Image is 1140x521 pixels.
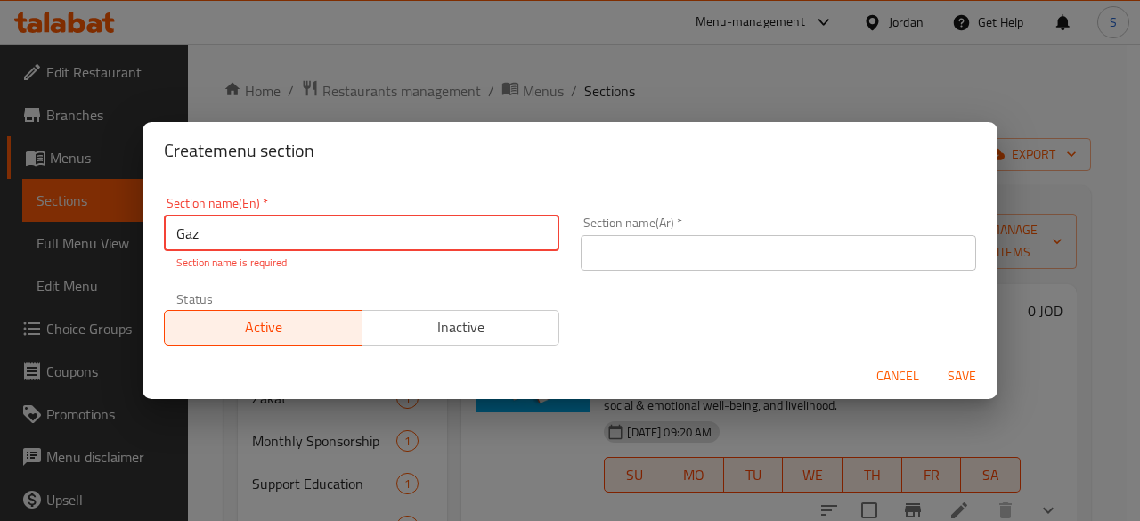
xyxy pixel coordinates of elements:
[581,235,976,271] input: Please enter section name(ar)
[940,365,983,387] span: Save
[370,314,553,340] span: Inactive
[164,216,559,251] input: Please enter section name(en)
[164,136,976,165] h2: Create menu section
[172,314,355,340] span: Active
[876,365,919,387] span: Cancel
[362,310,560,346] button: Inactive
[933,360,990,393] button: Save
[176,255,547,271] p: Section name is required
[869,360,926,393] button: Cancel
[164,310,362,346] button: Active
